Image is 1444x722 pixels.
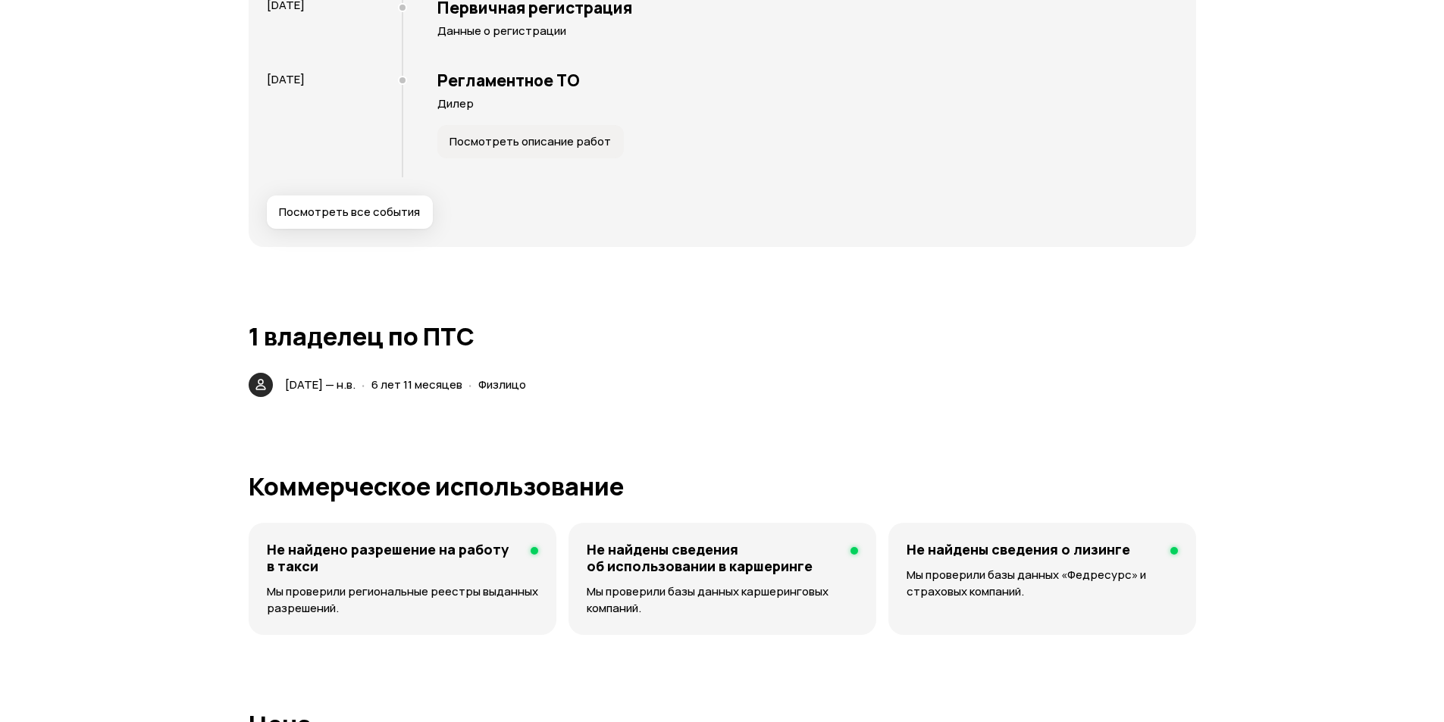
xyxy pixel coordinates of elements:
span: Посмотреть все события [279,205,420,220]
p: Дилер [437,96,1178,111]
span: · [362,372,365,397]
h3: Регламентное ТО [437,70,1178,90]
span: Посмотреть описание работ [449,134,611,149]
h1: Коммерческое использование [249,473,1196,500]
p: Мы проверили базы данных «Федресурс» и страховых компаний. [907,567,1177,600]
h4: Не найдено разрешение на работу в такси [267,541,518,574]
p: Мы проверили региональные реестры выданных разрешений. [267,583,538,617]
p: Данные о регистрации [437,23,1178,39]
button: Посмотреть описание работ [437,125,624,158]
h4: Не найдены сведения об использовании в каршеринге [587,541,838,574]
p: Мы проверили базы данных каршеринговых компаний. [587,583,858,617]
span: Физлицо [478,377,526,392]
span: 6 лет 11 месяцев [371,377,462,392]
button: Посмотреть все события [267,195,433,229]
span: [DATE] [267,71,305,87]
h1: 1 владелец по ПТС [249,323,1196,350]
span: · [468,372,472,397]
h4: Не найдены сведения о лизинге [907,541,1130,558]
span: [DATE] — н.в. [285,377,356,392]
